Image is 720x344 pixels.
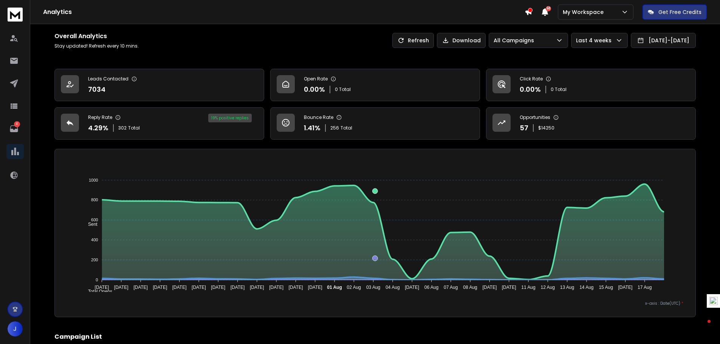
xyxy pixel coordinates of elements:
p: 0 Total [335,86,351,93]
tspan: 17 Aug [638,285,652,290]
button: J [8,321,23,336]
button: Download [437,33,486,48]
tspan: [DATE] [114,285,129,290]
p: 7034 [88,84,105,95]
tspan: [DATE] [502,285,516,290]
p: Download [452,37,481,44]
tspan: 11 Aug [521,285,535,290]
p: Bounce Rate [304,114,333,120]
a: 4 [6,121,22,136]
p: Refresh [408,37,429,44]
a: Bounce Rate1.41%256Total [270,107,480,140]
tspan: 01 Aug [327,285,342,290]
tspan: 06 Aug [424,285,438,290]
tspan: [DATE] [231,285,245,290]
p: x-axis : Date(UTC) [67,301,683,306]
tspan: 04 Aug [386,285,399,290]
tspan: 400 [91,238,98,242]
tspan: 12 Aug [541,285,555,290]
tspan: [DATE] [269,285,283,290]
tspan: 08 Aug [463,285,477,290]
p: Click Rate [520,76,543,82]
tspan: [DATE] [405,285,419,290]
span: 302 [118,125,127,131]
p: Leads Contacted [88,76,129,82]
tspan: [DATE] [153,285,167,290]
tspan: 13 Aug [560,285,574,290]
p: Stay updated! Refresh every 10 mins. [54,43,139,49]
span: 50 [546,6,551,11]
tspan: [DATE] [172,285,187,290]
button: Refresh [392,33,434,48]
p: Reply Rate [88,114,112,120]
tspan: 07 Aug [444,285,458,290]
p: 1.41 % [304,123,321,133]
p: 57 [520,123,528,133]
button: [DATE]-[DATE] [631,33,696,48]
tspan: [DATE] [94,285,109,290]
a: Reply Rate4.29%302Total19% positive replies [54,107,264,140]
tspan: [DATE] [288,285,303,290]
tspan: [DATE] [250,285,264,290]
tspan: [DATE] [133,285,148,290]
a: Open Rate0.00%0 Total [270,69,480,101]
p: 4 [14,121,20,127]
tspan: [DATE] [308,285,322,290]
p: 0.00 % [520,84,541,95]
iframe: Intercom live chat [692,318,711,336]
tspan: [DATE] [618,285,633,290]
tspan: 600 [91,218,98,222]
p: 0 Total [551,86,567,93]
span: Total [341,125,352,131]
a: Opportunities57$14250 [486,107,696,140]
tspan: 02 Aug [347,285,361,290]
h2: Campaign List [54,332,696,341]
h1: Analytics [43,8,525,17]
tspan: 0 [96,278,98,282]
p: 0.00 % [304,84,325,95]
tspan: 15 Aug [599,285,613,290]
h1: Overall Analytics [54,32,139,41]
p: Last 4 weeks [576,37,615,44]
tspan: 1000 [89,178,98,182]
tspan: [DATE] [483,285,497,290]
p: Get Free Credits [658,8,701,16]
a: Click Rate0.00%0 Total [486,69,696,101]
tspan: [DATE] [192,285,206,290]
p: Open Rate [304,76,328,82]
a: Leads Contacted7034 [54,69,264,101]
tspan: 03 Aug [366,285,380,290]
tspan: 800 [91,198,98,202]
p: Opportunities [520,114,550,120]
span: Total [128,125,140,131]
div: 19 % positive replies [208,114,252,122]
button: Get Free Credits [643,5,707,20]
span: Total Opens [82,289,112,294]
span: 256 [330,125,339,131]
p: All Campaigns [494,37,537,44]
tspan: 200 [91,258,98,262]
tspan: 14 Aug [579,285,593,290]
img: logo [8,8,23,22]
tspan: [DATE] [211,285,225,290]
span: Sent [82,222,98,227]
p: My Workspace [563,8,607,16]
p: 4.29 % [88,123,108,133]
p: $ 14250 [538,125,554,131]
